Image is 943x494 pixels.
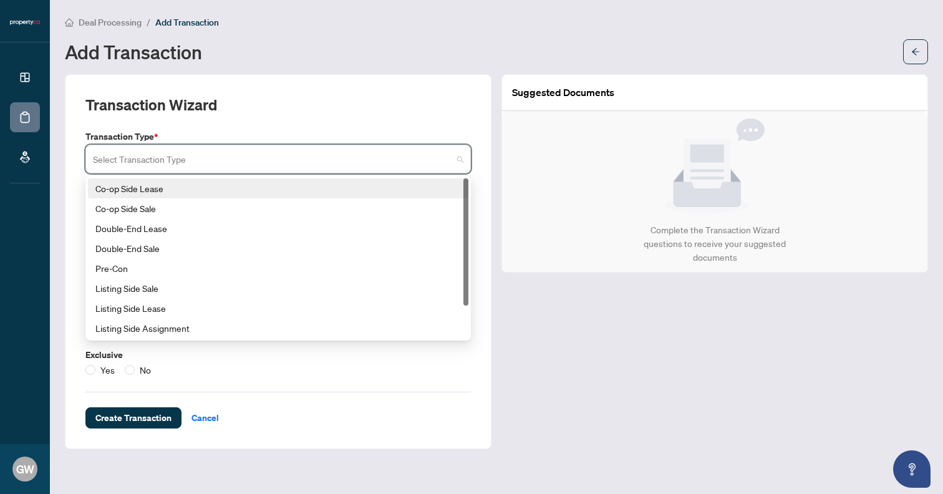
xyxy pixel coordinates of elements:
[95,363,120,377] span: Yes
[88,218,468,238] div: Double-End Lease
[88,298,468,318] div: Listing Side Lease
[147,15,150,29] li: /
[631,223,800,264] div: Complete the Transaction Wizard questions to receive your suggested documents
[95,201,461,215] div: Co-op Side Sale
[10,19,40,26] img: logo
[65,18,74,27] span: home
[88,238,468,258] div: Double-End Sale
[88,178,468,198] div: Co-op Side Lease
[95,408,172,428] span: Create Transaction
[512,85,614,100] article: Suggested Documents
[85,348,471,362] label: Exclusive
[85,407,181,429] button: Create Transaction
[16,460,34,478] span: GW
[88,278,468,298] div: Listing Side Sale
[85,95,217,115] h2: Transaction Wizard
[135,363,156,377] span: No
[95,241,461,255] div: Double-End Sale
[155,17,219,28] span: Add Transaction
[911,47,920,56] span: arrow-left
[88,258,468,278] div: Pre-Con
[191,408,219,428] span: Cancel
[181,407,229,429] button: Cancel
[95,281,461,295] div: Listing Side Sale
[79,17,142,28] span: Deal Processing
[95,182,461,195] div: Co-op Side Lease
[95,321,461,335] div: Listing Side Assignment
[88,318,468,338] div: Listing Side Assignment
[65,42,202,62] h1: Add Transaction
[88,198,468,218] div: Co-op Side Sale
[95,301,461,315] div: Listing Side Lease
[95,261,461,275] div: Pre-Con
[85,130,471,143] label: Transaction Type
[665,119,765,213] img: Null State Icon
[893,450,931,488] button: Open asap
[95,221,461,235] div: Double-End Lease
